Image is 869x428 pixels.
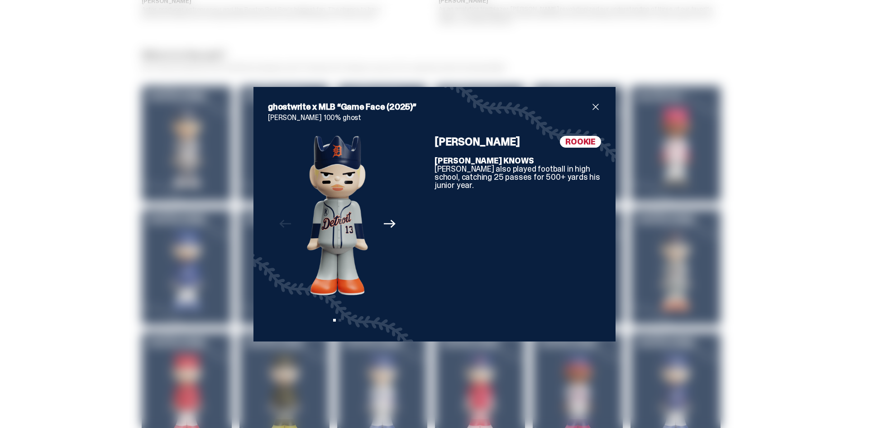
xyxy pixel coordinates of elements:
span: ROOKIE [560,136,601,148]
p: [PERSON_NAME] 100% ghost [268,114,601,121]
div: [PERSON_NAME] also played football in high school, catching 25 passes for 500+ yards his junior y... [434,157,601,189]
h2: ghostwrite x MLB “Game Face (2025)” [268,101,590,112]
b: [PERSON_NAME] KNOWS [434,155,534,166]
h4: [PERSON_NAME] [434,136,520,147]
button: close [590,101,601,112]
img: Property%201=Max%20Clark,%20Property%202=true,%20Angle=Front.png [307,136,368,296]
button: View slide 1 [333,319,336,322]
button: Next [380,214,400,234]
button: View slide 2 [339,319,341,322]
